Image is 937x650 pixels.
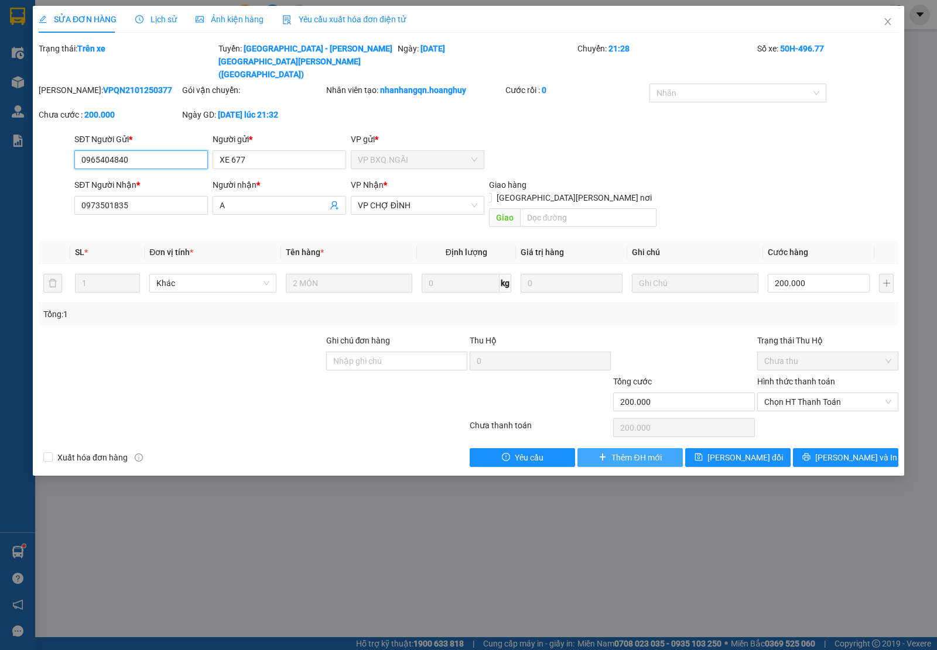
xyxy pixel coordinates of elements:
button: exclamation-circleYêu cầu [470,448,575,467]
span: Giao [489,208,520,227]
span: Lịch sử [135,15,177,24]
span: SỬA ĐƠN HÀNG [39,15,117,24]
b: 50H-496.77 [780,44,824,53]
span: Thêm ĐH mới [611,451,661,464]
div: Ngày GD: [182,108,323,121]
b: 0 [542,85,546,95]
span: Xuất hóa đơn hàng [53,451,132,464]
div: Số xe: [756,42,900,81]
div: VP gửi [351,133,484,146]
span: Tổng cước [613,377,652,386]
span: Đơn vị tính [149,247,193,257]
span: SL [75,247,84,257]
label: Hình thức thanh toán [757,377,835,386]
button: printer[PERSON_NAME] và In [793,448,898,467]
div: [PERSON_NAME]: [39,84,180,97]
span: [GEOGRAPHIC_DATA][PERSON_NAME] nơi [492,191,656,204]
span: printer [802,453,811,462]
span: user-add [330,201,339,210]
div: Trạng thái: [37,42,217,81]
div: Người nhận [213,178,346,191]
div: Chưa cước : [39,108,180,121]
span: VP Nhận [351,180,384,190]
div: Gói vận chuyển: [182,84,323,97]
b: [GEOGRAPHIC_DATA] - [PERSON_NAME][GEOGRAPHIC_DATA][PERSON_NAME] ([GEOGRAPHIC_DATA]) [218,44,392,79]
span: info-circle [135,453,143,462]
span: Chọn HT Thanh Toán [764,393,891,411]
span: VP BXQ.NGÃI [358,151,477,168]
span: save [695,453,703,462]
b: nhanhangqn.hoanghuy [380,85,466,95]
span: Cước hàng [768,247,808,257]
button: plusThêm ĐH mới [577,448,683,467]
b: Trên xe [77,44,105,53]
span: picture [196,15,204,23]
div: Tuyến: [217,42,397,81]
span: Yêu cầu [515,451,543,464]
button: Close [871,6,904,39]
b: VPQN2101250377 [103,85,172,95]
span: Giao hàng [489,180,526,190]
input: Ghi Chú [632,274,758,293]
div: Chuyến: [576,42,756,81]
div: SĐT Người Gửi [74,133,208,146]
span: VP CHỢ ĐÌNH [358,197,477,214]
span: Thu Hộ [470,336,497,345]
span: Ảnh kiện hàng [196,15,264,24]
img: icon [282,15,292,25]
button: save[PERSON_NAME] đổi [685,448,791,467]
input: Ghi chú đơn hàng [326,352,467,370]
span: Chưa thu [764,352,891,370]
input: VD: Bàn, Ghế [286,274,412,293]
button: plus [879,274,894,293]
div: SĐT Người Nhận [74,178,208,191]
span: Giá trị hàng [521,247,564,257]
span: Khác [156,274,269,292]
span: close [883,17,892,26]
b: 200.000 [84,110,115,119]
th: Ghi chú [627,241,763,264]
input: Dọc đường [520,208,657,227]
div: Người gửi [213,133,346,146]
span: exclamation-circle [502,453,510,462]
span: Tên hàng [286,247,324,257]
button: delete [43,274,62,293]
span: plus [599,453,607,462]
label: Ghi chú đơn hàng [326,336,391,345]
b: [DATE] lúc 21:32 [218,110,278,119]
span: Định lượng [446,247,487,257]
span: edit [39,15,47,23]
b: [DATE] [420,44,445,53]
span: Yêu cầu xuất hóa đơn điện tử [282,15,406,24]
div: Nhân viên tạo: [326,84,504,97]
span: [PERSON_NAME] và In [815,451,897,464]
span: clock-circle [135,15,143,23]
span: kg [500,274,511,293]
div: Trạng thái Thu Hộ [757,334,898,347]
div: Tổng: 1 [43,308,363,321]
span: [PERSON_NAME] đổi [707,451,783,464]
b: 21:28 [608,44,630,53]
div: Cước rồi : [505,84,647,97]
div: Chưa thanh toán [468,419,612,439]
input: 0 [521,274,623,293]
div: Ngày: [396,42,576,81]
